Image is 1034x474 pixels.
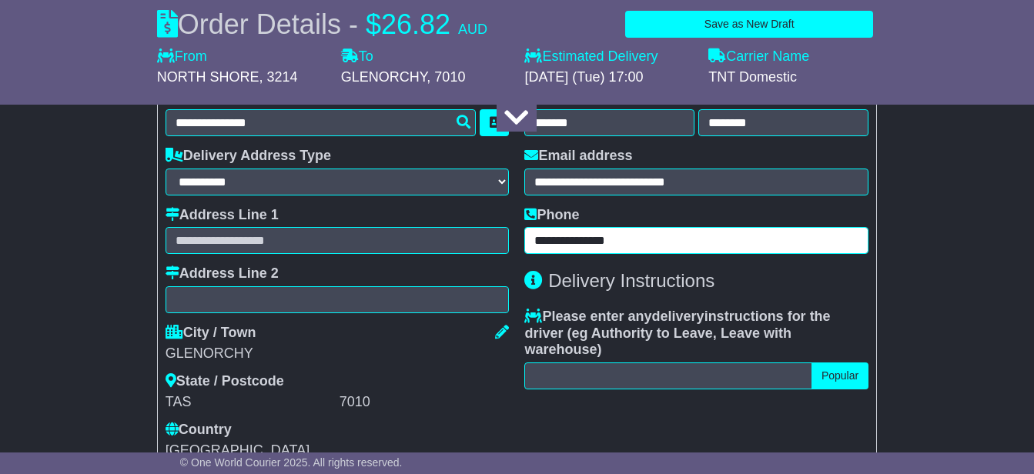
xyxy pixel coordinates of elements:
div: [DATE] (Tue) 17:00 [524,69,693,86]
span: © One World Courier 2025. All rights reserved. [180,456,403,469]
label: Please enter any instructions for the driver ( ) [524,309,868,359]
button: Popular [811,362,868,389]
label: Estimated Delivery [524,48,693,65]
button: Save as New Draft [625,11,873,38]
label: Carrier Name [708,48,809,65]
label: State / Postcode [166,373,284,390]
span: Delivery Instructions [548,270,714,291]
label: City / Town [166,325,256,342]
span: delivery [652,309,704,324]
label: From [157,48,207,65]
span: NORTH SHORE [157,69,259,85]
span: , 7010 [427,69,465,85]
span: AUD [458,22,487,37]
span: 26.82 [381,8,450,40]
span: [GEOGRAPHIC_DATA] [166,442,310,458]
label: Country [166,422,232,439]
div: TNT Domestic [708,69,877,86]
label: Address Line 2 [166,265,279,282]
div: GLENORCHY [166,345,510,362]
label: Delivery Address Type [166,148,331,165]
div: 7010 [340,394,510,411]
label: Email address [524,148,632,165]
div: Order Details - [157,8,487,41]
span: , 3214 [259,69,298,85]
span: $ [366,8,381,40]
span: eg Authority to Leave, Leave with warehouse [524,325,791,358]
label: Phone [524,207,579,224]
div: TAS [166,394,336,411]
label: Address Line 1 [166,207,279,224]
label: To [341,48,373,65]
span: GLENORCHY [341,69,427,85]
